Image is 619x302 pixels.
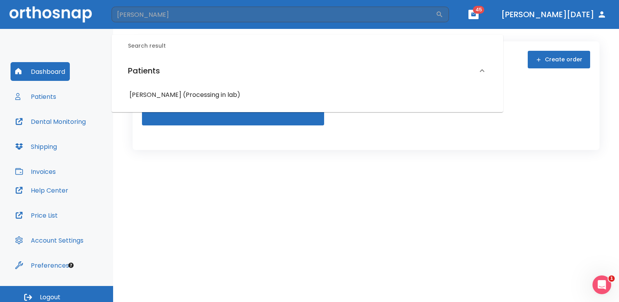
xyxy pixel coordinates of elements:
button: Preferences [11,256,74,275]
div: Tooltip anchor [67,262,74,269]
button: [PERSON_NAME][DATE] [498,7,610,21]
button: Help Center [11,181,73,200]
button: Shipping [11,137,62,156]
span: 1 [608,275,615,282]
h6: Patients [128,64,160,77]
h6: Search result [128,42,496,50]
input: Search by Patient Name or Case # [112,7,436,22]
button: Create order [528,51,590,68]
button: Invoices [11,162,60,181]
span: Logout [40,293,60,302]
button: Price List [11,206,62,225]
img: Orthosnap [9,6,92,22]
button: Dashboard [11,62,70,81]
iframe: Intercom live chat [592,275,611,294]
h6: [PERSON_NAME] (Processing in lab) [129,89,485,100]
button: Patients [11,87,61,106]
button: Account Settings [11,231,88,250]
div: Patients [119,57,496,85]
span: 45 [473,6,484,14]
button: Dental Monitoring [11,112,90,131]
